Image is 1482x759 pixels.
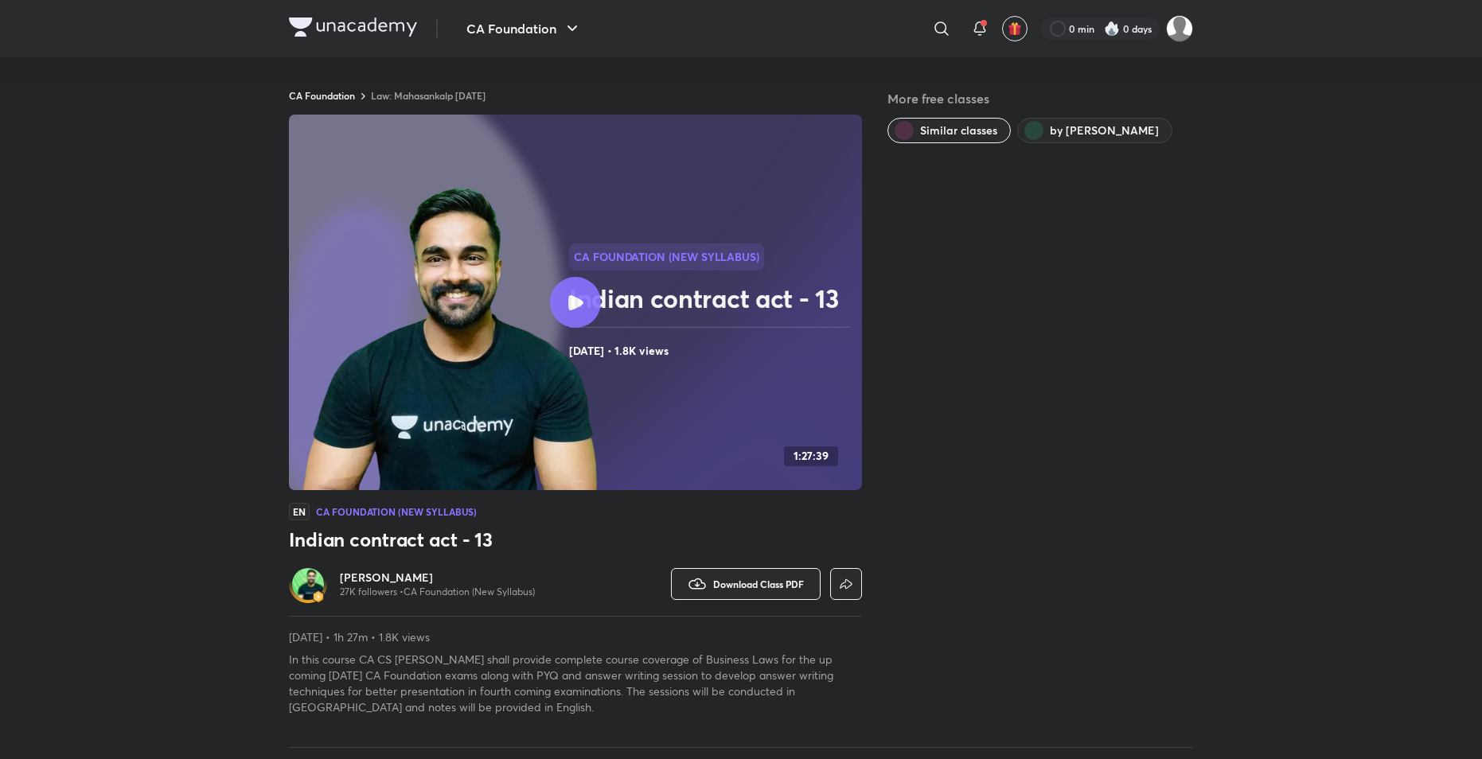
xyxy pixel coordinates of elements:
button: avatar [1002,16,1028,41]
img: badge [313,591,324,602]
h5: More free classes [887,89,1193,108]
p: In this course CA CS [PERSON_NAME] shall provide complete course coverage of Business Laws for th... [289,652,862,715]
h4: 1:27:39 [794,450,829,463]
span: Similar classes [920,123,997,138]
h4: CA Foundation (New Syllabus) [316,507,477,516]
button: Similar classes [887,118,1011,143]
a: [PERSON_NAME] [340,570,535,586]
a: Avatarbadge [289,565,327,603]
img: streak [1104,21,1120,37]
span: EN [289,503,310,520]
button: Download Class PDF [671,568,821,600]
img: vaibhav Singh [1166,15,1193,42]
img: Avatar [292,568,324,600]
h3: Indian contract act - 13 [289,527,862,552]
h2: Indian contract act - 13 [569,282,856,314]
h4: [DATE] • 1.8K views [569,341,856,361]
img: avatar [1008,21,1022,36]
p: [DATE] • 1h 27m • 1.8K views [289,629,862,645]
a: Law: Mahasankalp [DATE] [371,89,486,102]
a: CA Foundation [289,89,355,102]
button: by Shantam Gupta [1017,118,1172,143]
a: Company Logo [289,18,417,41]
span: by Shantam Gupta [1050,123,1159,138]
span: Download Class PDF [713,578,804,590]
p: 27K followers • CA Foundation (New Syllabus) [340,586,535,598]
img: Company Logo [289,18,417,37]
button: CA Foundation [457,13,591,45]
